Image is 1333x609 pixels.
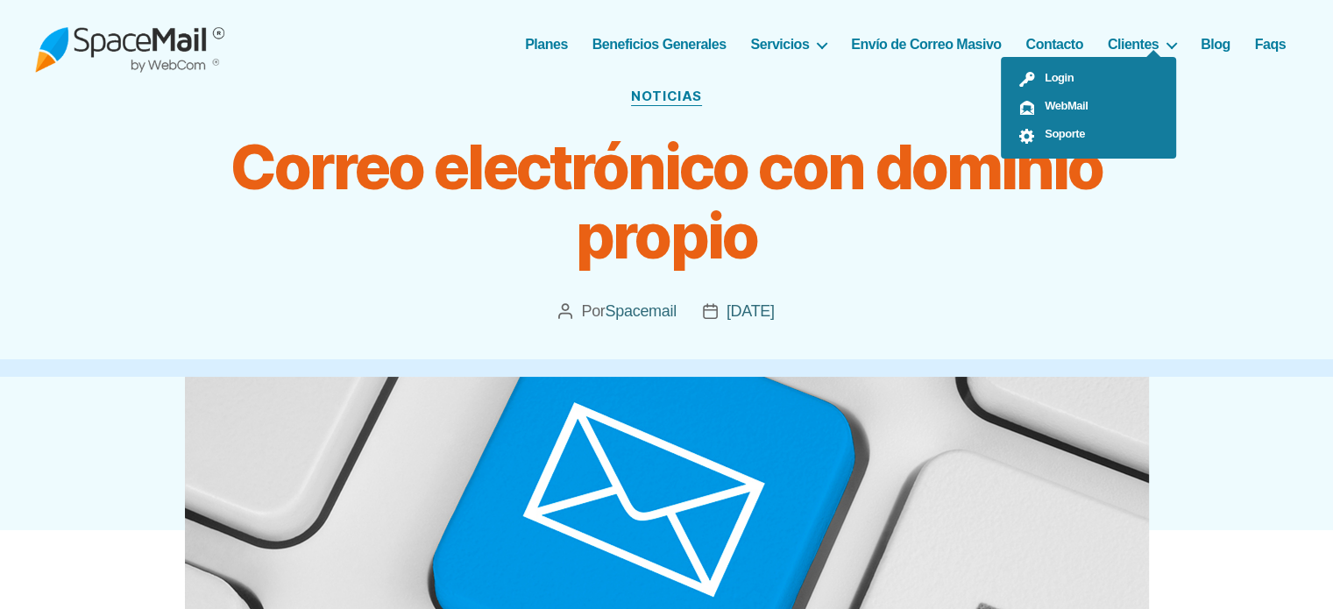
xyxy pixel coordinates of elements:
[1025,36,1082,53] a: Contacto
[751,36,827,53] a: Servicios
[1036,71,1074,84] span: Login
[1036,99,1088,112] span: WebMail
[229,132,1105,272] h1: Correo electrónico con dominio propio
[525,36,568,53] a: Planes
[535,36,1298,53] nav: Horizontal
[851,36,1001,53] a: Envío de Correo Masivo
[1201,36,1230,53] a: Blog
[592,36,727,53] a: Beneficios Generales
[1108,36,1176,53] a: Clientes
[605,302,676,320] a: Spacemail
[1001,94,1176,122] a: WebMail
[727,302,775,320] a: [DATE]
[35,16,224,73] img: Spacemail
[1036,127,1085,140] span: Soporte
[581,298,676,324] span: Por
[631,89,701,106] a: Noticias
[1255,36,1286,53] a: Faqs
[1001,66,1176,94] a: Login
[1001,122,1176,150] a: Soporte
